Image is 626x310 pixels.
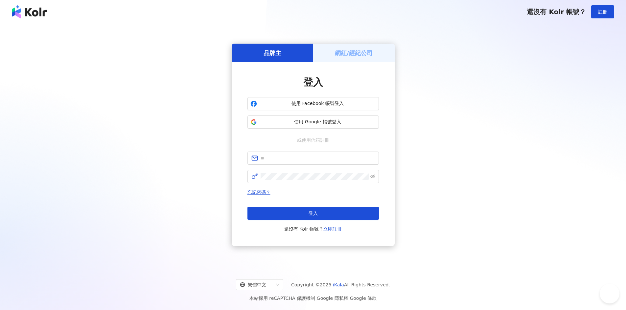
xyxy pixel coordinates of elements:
[264,49,281,57] h5: 品牌主
[333,282,344,287] a: iKala
[315,296,317,301] span: |
[247,207,379,220] button: 登入
[247,97,379,110] button: 使用 Facebook 帳號登入
[527,8,586,16] span: 還沒有 Kolr 帳號？
[370,174,375,179] span: eye-invisible
[12,5,47,18] img: logo
[291,281,390,289] span: Copyright © 2025 All Rights Reserved.
[303,76,323,88] span: 登入
[249,294,377,302] span: 本站採用 reCAPTCHA 保護機制
[598,9,607,14] span: 註冊
[600,284,619,303] iframe: Help Scout Beacon - Open
[348,296,350,301] span: |
[260,119,376,125] span: 使用 Google 帳號登入
[247,190,270,195] a: 忘記密碼？
[240,279,273,290] div: 繁體中文
[350,296,377,301] a: Google 條款
[323,226,342,232] a: 立即註冊
[247,115,379,129] button: 使用 Google 帳號登入
[591,5,614,18] button: 註冊
[284,225,342,233] span: 還沒有 Kolr 帳號？
[335,49,373,57] h5: 網紅/經紀公司
[292,136,334,144] span: 或使用信箱註冊
[309,211,318,216] span: 登入
[317,296,348,301] a: Google 隱私權
[260,100,376,107] span: 使用 Facebook 帳號登入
